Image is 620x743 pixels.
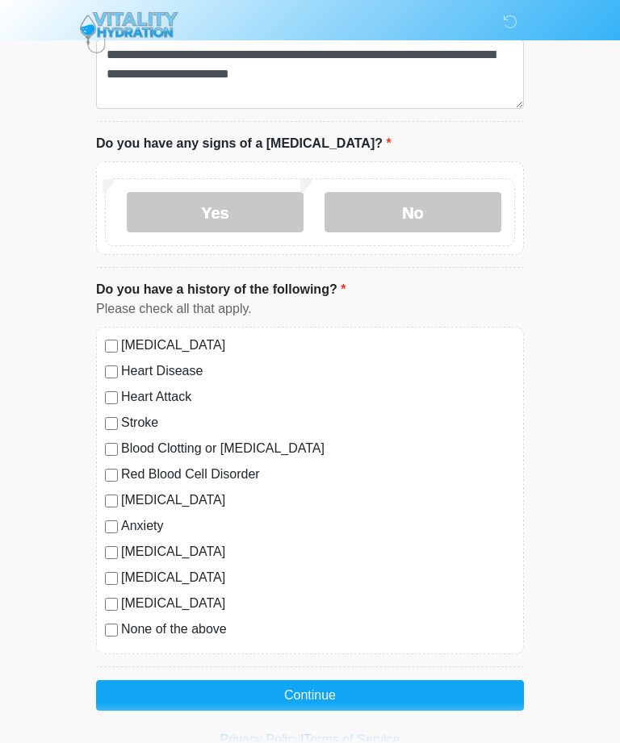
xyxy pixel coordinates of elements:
input: None of the above [105,624,118,637]
label: Heart Attack [121,387,515,407]
input: [MEDICAL_DATA] [105,598,118,611]
label: Heart Disease [121,361,515,381]
label: [MEDICAL_DATA] [121,542,515,561]
input: [MEDICAL_DATA] [105,340,118,353]
label: [MEDICAL_DATA] [121,594,515,613]
img: Vitality Hydration Logo [80,12,178,53]
label: Do you have a history of the following? [96,280,346,299]
label: Red Blood Cell Disorder [121,465,515,484]
label: No [325,192,501,232]
input: Red Blood Cell Disorder [105,469,118,482]
label: [MEDICAL_DATA] [121,568,515,587]
input: Heart Disease [105,365,118,378]
label: Do you have any signs of a [MEDICAL_DATA]? [96,134,392,153]
input: Anxiety [105,520,118,533]
label: None of the above [121,620,515,639]
button: Continue [96,680,524,711]
label: Blood Clotting or [MEDICAL_DATA] [121,439,515,458]
input: [MEDICAL_DATA] [105,546,118,559]
input: Heart Attack [105,391,118,404]
label: Stroke [121,413,515,432]
input: Stroke [105,417,118,430]
input: [MEDICAL_DATA] [105,495,118,507]
input: Blood Clotting or [MEDICAL_DATA] [105,443,118,456]
label: [MEDICAL_DATA] [121,490,515,510]
label: Yes [127,192,304,232]
input: [MEDICAL_DATA] [105,572,118,585]
div: Please check all that apply. [96,299,524,319]
label: [MEDICAL_DATA] [121,336,515,355]
label: Anxiety [121,516,515,536]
